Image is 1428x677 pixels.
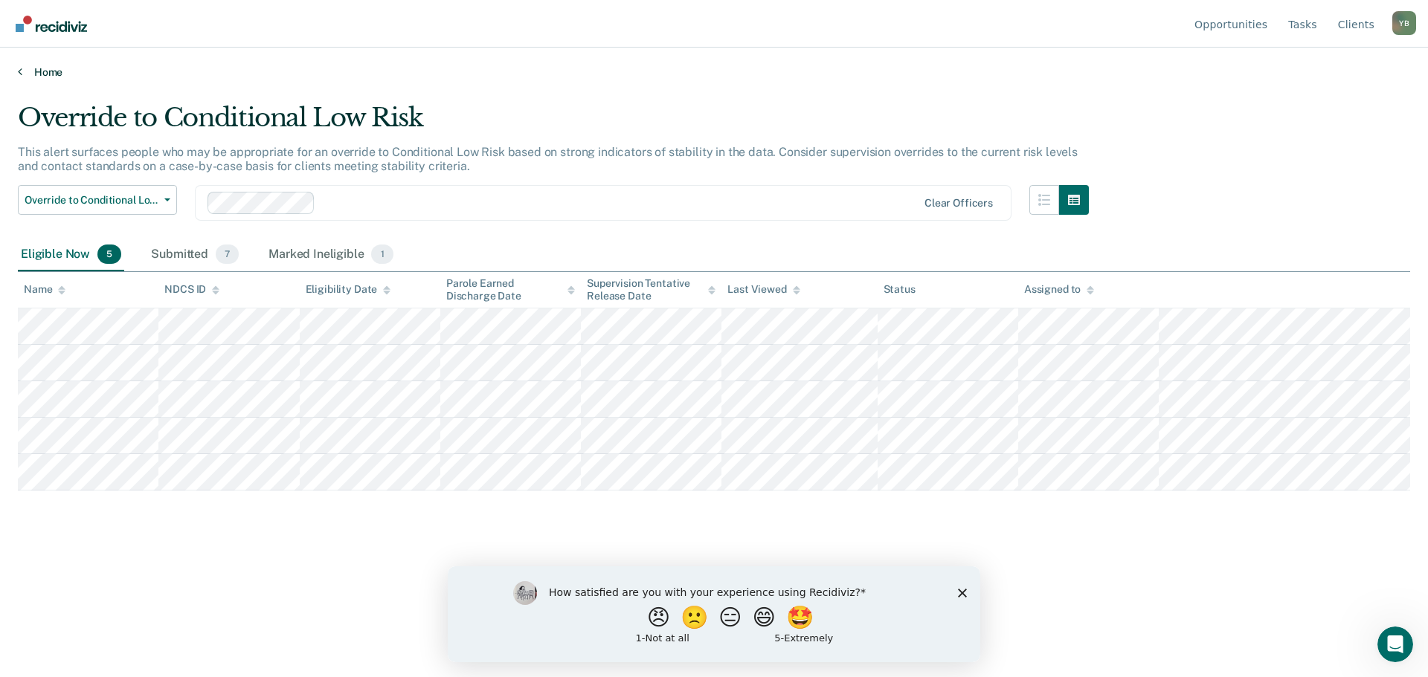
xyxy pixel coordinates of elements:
[1024,283,1094,296] div: Assigned to
[448,566,980,662] iframe: Survey by Kim from Recidiviz
[18,65,1410,79] a: Home
[884,283,916,296] div: Status
[306,283,391,296] div: Eligibility Date
[727,283,800,296] div: Last Viewed
[97,244,121,264] span: 5
[1392,11,1416,35] div: Y B
[16,16,87,32] img: Recidiviz
[924,197,993,210] div: Clear officers
[24,283,65,296] div: Name
[446,277,575,302] div: Parole Earned Discharge Date
[18,145,1078,173] p: This alert surfaces people who may be appropriate for an override to Conditional Low Risk based o...
[1377,626,1413,662] iframe: Intercom live chat
[266,239,396,271] div: Marked Ineligible1
[371,244,393,264] span: 1
[587,277,715,302] div: Supervision Tentative Release Date
[18,103,1089,145] div: Override to Conditional Low Risk
[148,239,242,271] div: Submitted7
[1392,11,1416,35] button: Profile dropdown button
[18,185,177,215] button: Override to Conditional Low Risk
[18,239,124,271] div: Eligible Now5
[164,283,219,296] div: NDCS ID
[216,244,239,264] span: 7
[25,194,158,207] span: Override to Conditional Low Risk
